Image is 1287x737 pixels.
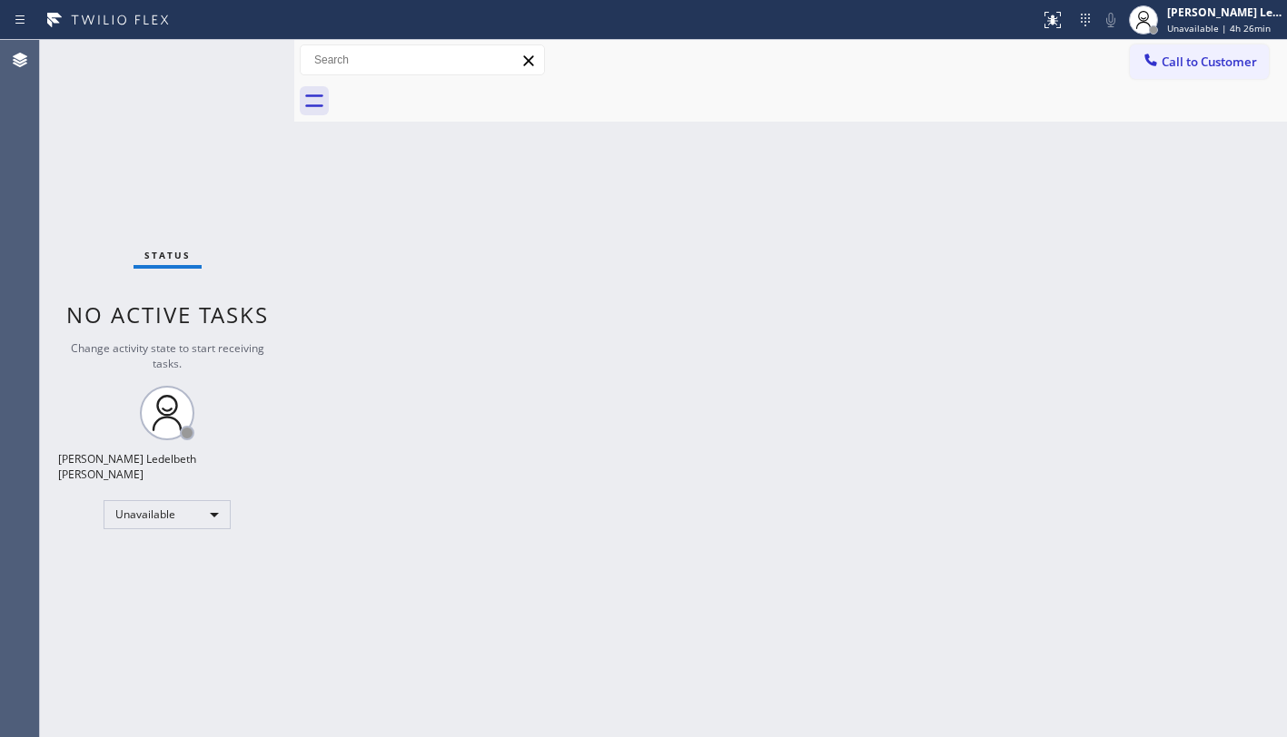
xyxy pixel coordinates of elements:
[1130,44,1269,79] button: Call to Customer
[66,300,269,329] span: No active tasks
[1098,7,1124,33] button: Mute
[1167,5,1282,20] div: [PERSON_NAME] Ledelbeth [PERSON_NAME]
[1167,22,1271,34] span: Unavailable | 4h 26min
[58,451,276,482] div: [PERSON_NAME] Ledelbeth [PERSON_NAME]
[71,340,264,371] span: Change activity state to start receiving tasks.
[104,500,231,529] div: Unavailable
[144,249,191,261] span: Status
[301,45,544,74] input: Search
[1162,54,1257,70] span: Call to Customer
